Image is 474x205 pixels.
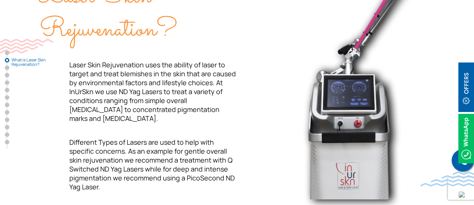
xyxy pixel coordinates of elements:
img: up-blue-arrow.svg [459,192,465,198]
a: Whatsappicon [458,134,474,142]
img: Whatsappicon [458,114,474,163]
img: offerBt [458,63,474,112]
a: What is Laser Skin Rejuvenation? [5,58,9,63]
span: What is Laser Skin Rejuvenation? [12,58,49,67]
img: bluewave [420,172,474,186]
p: Different Types of Lasers are used to help with specific concerns. As an example for gentle overa... [39,138,237,191]
span: Laser Skin Rejuvenation uses the ability of laser to target and treat blemishes in the skin that ... [69,60,236,123]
